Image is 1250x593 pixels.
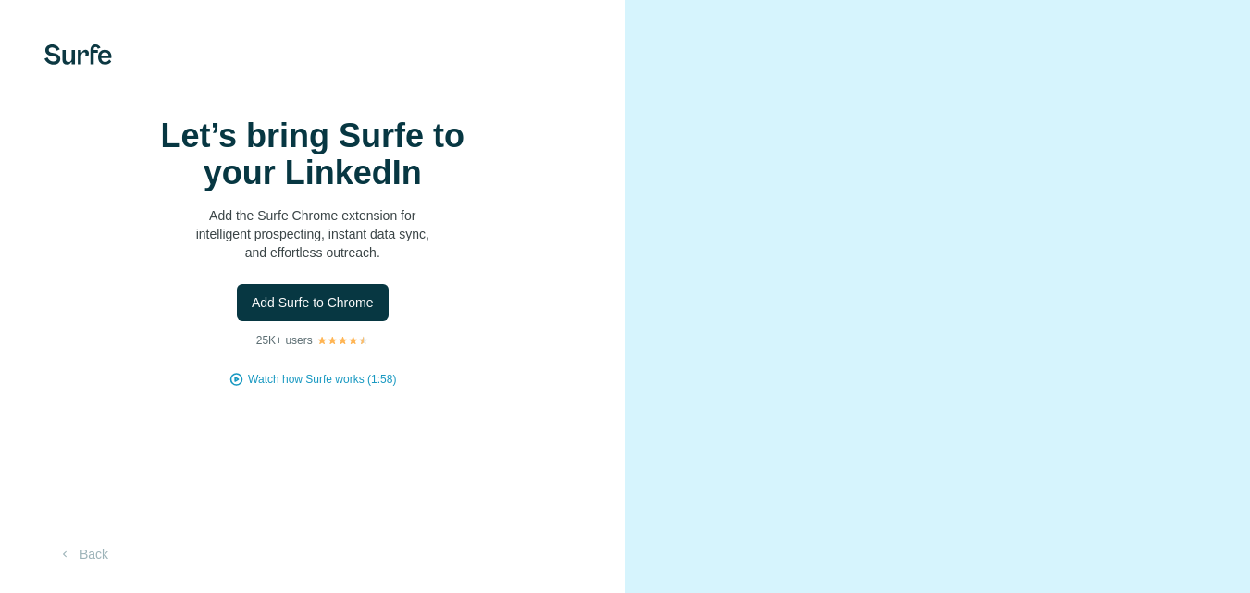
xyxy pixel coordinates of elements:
[237,284,389,321] button: Add Surfe to Chrome
[128,206,498,262] p: Add the Surfe Chrome extension for intelligent prospecting, instant data sync, and effortless out...
[256,332,313,349] p: 25K+ users
[44,537,121,571] button: Back
[248,371,396,388] button: Watch how Surfe works (1:58)
[252,293,374,312] span: Add Surfe to Chrome
[128,117,498,191] h1: Let’s bring Surfe to your LinkedIn
[316,335,369,346] img: Rating Stars
[44,44,112,65] img: Surfe's logo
